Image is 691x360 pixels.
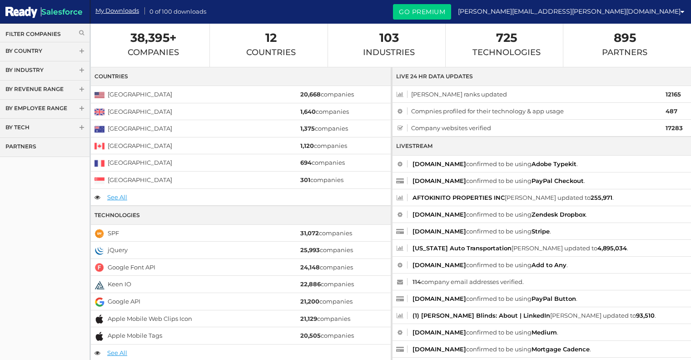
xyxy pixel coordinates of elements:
strong: 20,505 [300,332,321,339]
a: 1,375companies [300,125,348,132]
a: [PERSON_NAME][EMAIL_ADDRESS][PERSON_NAME][DOMAIN_NAME] [458,5,684,18]
img: spf.png [94,228,104,238]
a: 21,200companies [300,298,353,305]
a: PayPal Button [532,295,576,302]
strong: 21,200 [300,298,319,305]
span: 0 of 100 downloads [149,5,206,16]
strong: 31,072 [300,229,319,237]
a: 20,505companies [300,332,354,339]
strong: 25,993 [300,246,320,254]
img: keen-io.png [94,280,104,290]
a: [GEOGRAPHIC_DATA] [108,91,172,98]
a: 4,895,034 [597,244,627,252]
a: Medium [532,329,557,336]
strong: 21,129 [300,315,317,322]
strong: 487 [666,107,677,115]
span: Salesforce [41,7,83,16]
strong: 1,640 [300,108,316,115]
a: 725Technologies [472,33,541,57]
img: france.png [94,158,104,168]
a: 694companies [300,159,345,166]
a: Mortgage Cadence [532,345,590,353]
span: 895 [602,33,647,43]
div: Countries [91,67,391,86]
strong: 1,120 [300,142,314,149]
a: Apple Mobile Tags [108,332,162,339]
a: PayPal Checkout [532,177,584,184]
a: [GEOGRAPHIC_DATA] [108,108,172,115]
img: singapore.png [94,176,104,186]
a: [GEOGRAPHIC_DATA] [108,125,172,132]
a: See All [107,193,127,201]
a: My Downloads [95,6,139,15]
a: 21,129companies [300,315,350,322]
a: 22,886companies [300,280,354,288]
a: [DOMAIN_NAME] [413,295,466,302]
strong: 22,886 [300,280,321,288]
a: 301companies [300,176,343,183]
strong: 694 [300,159,312,166]
a: Google API [108,298,140,305]
a: [GEOGRAPHIC_DATA] [108,159,172,166]
a: Filter Companies [5,30,84,38]
img: google-api.png [94,297,104,307]
a: 255,971 [591,194,612,201]
a: 31,072companies [300,229,352,237]
a: 1,120companies [300,142,347,149]
a: [DOMAIN_NAME] [413,177,466,184]
a: Add to Any [532,261,567,269]
img: apple-mobile-tags.png [94,331,104,341]
a: 12Countries [246,33,296,57]
a: (1) [PERSON_NAME] Blinds: About | LinkedIn [413,312,550,319]
a: [US_STATE] Auto Transportation [413,244,512,252]
strong: 12165 [666,91,681,98]
a: AFTOKINITO PROPERTIES INC [413,194,505,201]
a: [GEOGRAPHIC_DATA] [108,142,172,149]
img: apple-mobile-web-clips-icon.png [94,314,104,324]
img: google-font-api.png [94,263,104,273]
a: 93,510 [636,312,655,319]
img: australia.png [94,124,104,134]
strong: 114 [413,278,421,285]
a: 895Partners [602,33,647,57]
span: 725 [472,33,541,43]
span: 38,395+ [128,33,179,43]
strong: 17283 [666,124,683,132]
a: Adobe Typekit [532,160,577,167]
a: 38,395+Companies [128,33,179,57]
a: Go Premium [393,4,451,20]
a: Zendesk Dropbox [532,211,586,218]
a: 20,668companies [300,91,354,98]
strong: 20,668 [300,91,321,98]
a: [DOMAIN_NAME] [413,329,466,336]
img: united-states.png [94,90,104,100]
span: Compnies profiled for their technology & app usage [396,106,664,117]
img: Salesforce Ready [5,5,37,20]
a: [DOMAIN_NAME] [413,228,466,235]
a: 1,640companies [300,108,349,115]
a: SPF [108,229,119,237]
span: 103 [363,33,415,43]
a: [DOMAIN_NAME] [413,345,466,353]
a: 103Industries [363,33,415,57]
a: jQuery [108,246,128,254]
strong: 301 [300,176,310,183]
img: united-kingdom.png [94,107,104,117]
img: canada.png [94,141,104,151]
a: 25,993companies [300,246,353,254]
img: jquery.png [94,246,104,256]
a: Google Font API [108,264,155,271]
a: [DOMAIN_NAME] [413,211,466,218]
a: 24,148companies [300,264,353,271]
a: Stripe [532,228,550,235]
span: [PERSON_NAME] ranks updated [396,89,664,100]
span: Company websites verified [396,122,664,133]
a: Apple Mobile Web Clips Icon [108,315,192,322]
a: [GEOGRAPHIC_DATA] [108,176,172,183]
strong: 24,148 [300,264,320,271]
div: Technologies [91,206,391,225]
a: [DOMAIN_NAME] [413,160,466,167]
a: [DOMAIN_NAME] [413,261,466,269]
strong: 1,375 [300,125,315,132]
a: Keen IO [108,280,131,288]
